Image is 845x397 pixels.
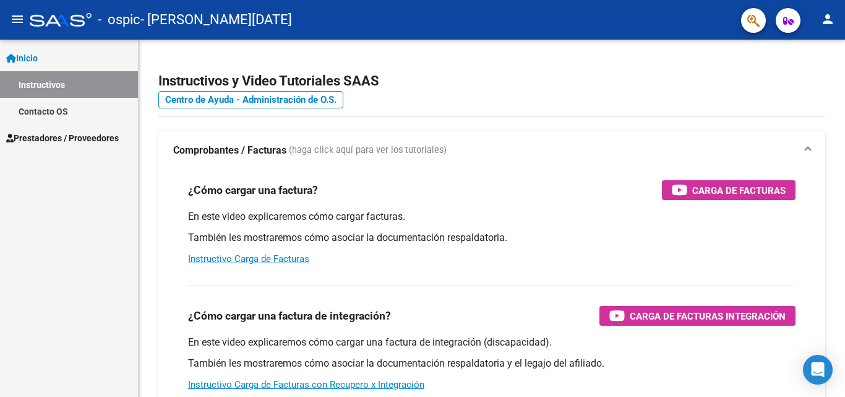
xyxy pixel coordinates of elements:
[662,180,796,200] button: Carga de Facturas
[140,6,292,33] span: - [PERSON_NAME][DATE]
[173,144,286,157] strong: Comprobantes / Facturas
[10,12,25,27] mat-icon: menu
[98,6,140,33] span: - ospic
[188,357,796,370] p: También les mostraremos cómo asociar la documentación respaldatoria y el legajo del afiliado.
[803,355,833,385] div: Open Intercom Messenger
[188,307,391,325] h3: ¿Cómo cargar una factura de integración?
[158,131,825,170] mat-expansion-panel-header: Comprobantes / Facturas (haga click aquí para ver los tutoriales)
[188,253,309,264] a: Instructivo Carga de Facturas
[188,379,424,390] a: Instructivo Carga de Facturas con Recupero x Integración
[599,306,796,326] button: Carga de Facturas Integración
[188,231,796,245] p: También les mostraremos cómo asociar la documentación respaldatoria.
[289,144,447,157] span: (haga click aquí para ver los tutoriales)
[630,308,786,324] span: Carga de Facturas Integración
[820,12,835,27] mat-icon: person
[692,183,786,198] span: Carga de Facturas
[188,210,796,224] p: En este video explicaremos cómo cargar facturas.
[158,91,343,108] a: Centro de Ayuda - Administración de O.S.
[158,69,825,93] h2: Instructivos y Video Tutoriales SAAS
[188,336,796,349] p: En este video explicaremos cómo cargar una factura de integración (discapacidad).
[188,181,318,199] h3: ¿Cómo cargar una factura?
[6,131,119,145] span: Prestadores / Proveedores
[6,51,38,65] span: Inicio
